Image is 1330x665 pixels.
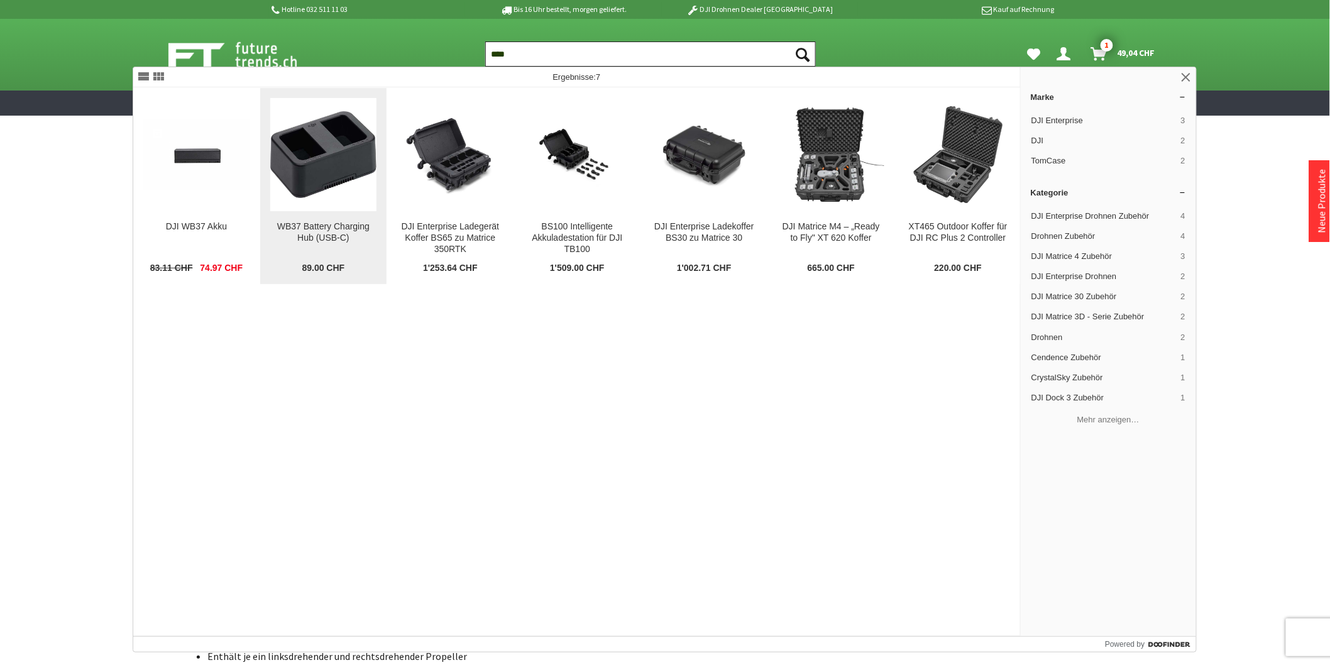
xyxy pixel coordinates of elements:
a: WB37 Battery Charging Hub (USB-C) WB37 Battery Charging Hub (USB-C) 89.00 CHF [260,88,387,284]
a: BS100 Intelligente Akkuladestation für DJI TB100 BS100 Intelligente Akkuladestation für DJI TB100... [514,88,640,284]
span: 7 [596,72,600,82]
button: Mehr anzeigen… [1026,409,1191,430]
span: 2 [1181,155,1185,167]
li: Enthält je ein linksdrehender und rechtsdrehender Propeller [207,650,730,662]
span: 220.00 CHF [935,263,982,274]
p: DJI Drohnen Dealer [GEOGRAPHIC_DATA] [662,2,858,17]
span: DJI Enterprise Drohnen Zubehör [1031,211,1176,222]
span: DJI Matrice 3D - Serie Zubehör [1031,311,1176,322]
img: BS100 Intelligente Akkuladestation für DJI TB100 [524,114,630,195]
span: 1 [1181,372,1185,383]
img: DJI Enterprise Ladegerät Koffer BS65 zu Matrice 350RTK [397,112,503,197]
span: 49,04 CHF [1118,43,1155,63]
span: 1'253.64 CHF [423,263,478,274]
span: 83.11 CHF [150,263,193,274]
span: 3 [1181,251,1185,262]
span: DJI Enterprise [1031,115,1176,126]
div: DJI Enterprise Ladekoffer BS30 zu Matrice 30 [651,221,757,244]
span: 4 [1181,211,1185,222]
a: DJI Enterprise Ladekoffer BS30 zu Matrice 30 DJI Enterprise Ladekoffer BS30 zu Matrice 30 1'002.7... [641,88,767,284]
span: DJI [1031,135,1176,146]
span: 2 [1181,291,1185,302]
span: Cendence Zubehör [1031,352,1176,363]
span: 2 [1181,271,1185,282]
span: 2 [1181,135,1185,146]
span: 89.00 CHF [302,263,345,274]
span: 1 [1181,392,1185,404]
img: DJI Matrice M4 – „Ready to Fly" XT 620 Koffer [778,102,884,208]
span: Drohnen [1031,332,1176,343]
button: Suchen [789,41,816,67]
a: Neue Produkte [1316,169,1328,233]
p: Kauf auf Rechnung [858,2,1054,17]
a: DJI WB37 Akku DJI WB37 Akku 83.11 CHF 74.97 CHF [133,88,260,284]
div: DJI Matrice M4 – „Ready to Fly" XT 620 Koffer [778,221,884,244]
div: DJI WB37 Akku [143,221,250,233]
span: 4 [1181,231,1185,242]
a: DJI Matrice M4 – „Ready to Fly" XT 620 Koffer DJI Matrice M4 – „Ready to Fly" XT 620 Koffer 665.0... [768,88,894,284]
img: WB37 Battery Charging Hub (USB-C) [270,111,376,199]
span: 2 [1181,332,1185,343]
a: Powered by [1105,637,1196,652]
img: XT465 Outdoor Koffer für DJI RC Plus 2 Controller [905,102,1011,208]
div: WB37 Battery Charging Hub (USB-C) [270,221,376,244]
span: 3 [1181,115,1185,126]
a: Dein Konto [1052,41,1081,67]
a: DJI Enterprise Ladegerät Koffer BS65 zu Matrice 350RTK DJI Enterprise Ladegerät Koffer BS65 zu Ma... [387,88,514,284]
span: 1 [1181,352,1185,363]
span: DJI Matrice 30 Zubehör [1031,291,1176,302]
span: Powered by [1105,639,1145,650]
span: DJI Matrice 4 Zubehör [1031,251,1176,262]
span: CrystalSky Zubehör [1031,372,1176,383]
span: Ergebnisse: [552,72,600,82]
span: 665.00 CHF [808,263,855,274]
a: Meine Favoriten [1021,41,1047,67]
p: Hotline 032 511 11 03 [269,2,465,17]
a: Warenkorb [1086,41,1162,67]
img: Shop Futuretrends - zur Startseite wechseln [168,39,325,70]
a: XT465 Outdoor Koffer für DJI RC Plus 2 Controller XT465 Outdoor Koffer für DJI RC Plus 2 Controll... [895,88,1021,284]
input: Produkt, Marke, Kategorie, EAN, Artikelnummer… [485,41,816,67]
div: XT465 Outdoor Koffer für DJI RC Plus 2 Controller [905,221,1011,244]
span: 1'509.00 CHF [550,263,605,274]
span: Drohnen Zubehör [1031,231,1176,242]
span: DJI Enterprise Drohnen [1031,271,1176,282]
span: 2 [1181,311,1185,322]
div: BS100 Intelligente Akkuladestation für DJI TB100 [524,221,630,255]
div: DJI Enterprise Ladegerät Koffer BS65 zu Matrice 350RTK [397,221,503,255]
img: DJI WB37 Akku [143,119,250,190]
a: Kategorie [1021,183,1196,202]
p: Bis 16 Uhr bestellt, morgen geliefert. [465,2,661,17]
span: TomCase [1031,155,1176,167]
span: 1 [1101,39,1113,52]
img: DJI Enterprise Ladekoffer BS30 zu Matrice 30 [651,121,757,188]
a: Marke [1021,87,1196,107]
span: DJI Dock 3 Zubehör [1031,392,1176,404]
span: 74.97 CHF [200,263,243,274]
span: 1'002.71 CHF [677,263,732,274]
